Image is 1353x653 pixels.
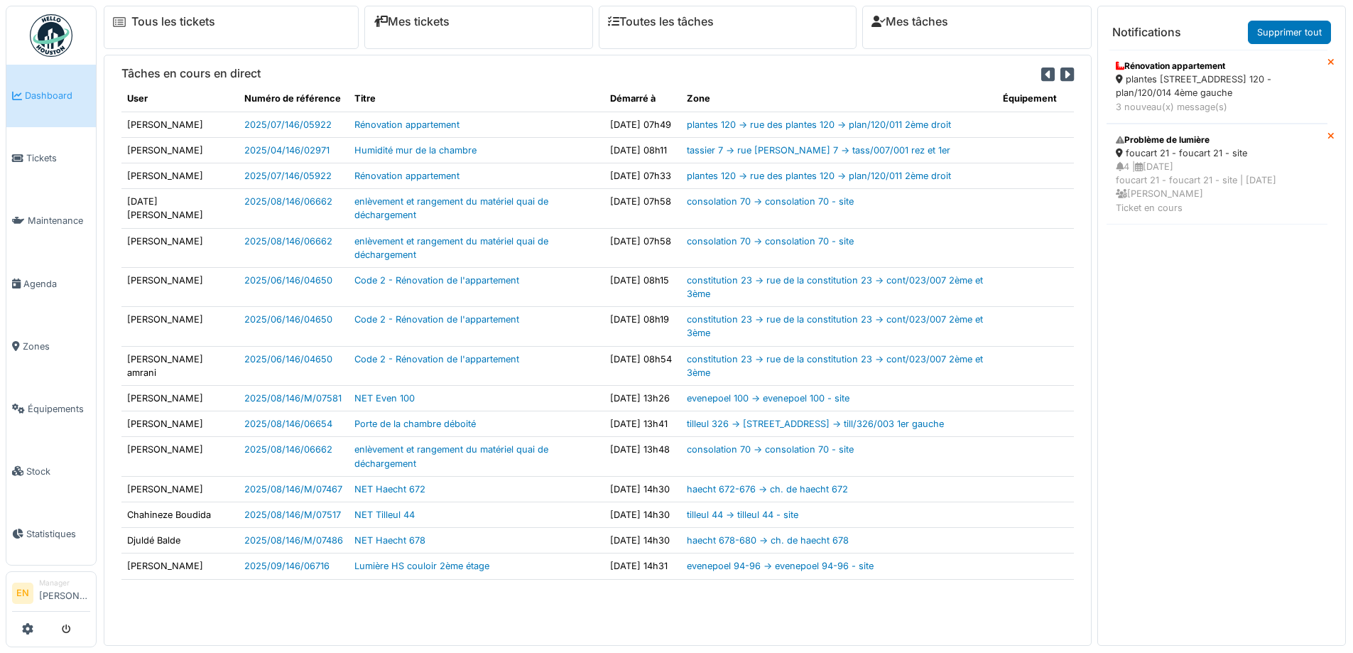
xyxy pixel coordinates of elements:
[121,346,239,385] td: [PERSON_NAME] amrani
[354,145,477,156] a: Humidité mur de la chambre
[131,15,215,28] a: Tous les tickets
[354,419,476,429] a: Porte de la chambre déboité
[687,393,849,404] a: evenepoel 100 -> evenepoel 100 - site
[349,86,604,112] th: Titre
[121,189,239,228] td: [DATE][PERSON_NAME]
[121,137,239,163] td: [PERSON_NAME]
[244,196,332,207] a: 2025/08/146/06662
[687,171,951,181] a: plantes 120 -> rue des plantes 120 -> plan/120/011 2ème droit
[374,15,450,28] a: Mes tickets
[604,112,681,137] td: [DATE] 07h49
[354,393,415,404] a: NET Even 100
[244,119,332,130] a: 2025/07/146/05922
[6,440,96,502] a: Stock
[1112,26,1181,39] h6: Notifications
[604,476,681,502] td: [DATE] 14h30
[39,578,90,608] li: [PERSON_NAME]
[687,509,798,520] a: tilleul 44 -> tilleul 44 - site
[26,527,90,541] span: Statistiques
[244,354,332,365] a: 2025/06/146/04650
[604,346,681,385] td: [DATE] 08h54
[681,86,997,112] th: Zone
[1107,50,1327,124] a: Rénovation appartement plantes [STREET_ADDRESS] 120 - plan/120/014 4ème gauche 3 nouveau(x) messa...
[6,65,96,127] a: Dashboard
[604,86,681,112] th: Démarré à
[25,89,90,102] span: Dashboard
[687,196,854,207] a: consolation 70 -> consolation 70 - site
[1116,100,1318,114] div: 3 nouveau(x) message(s)
[6,315,96,377] a: Zones
[354,354,519,365] a: Code 2 - Rénovation de l'appartement
[354,484,425,495] a: NET Haecht 672
[6,252,96,315] a: Agenda
[121,307,239,346] td: [PERSON_NAME]
[604,437,681,476] td: [DATE] 13h48
[687,354,983,378] a: constitution 23 -> rue de la constitution 23 -> cont/023/007 2ème et 3ème
[239,86,349,112] th: Numéro de référence
[244,145,330,156] a: 2025/04/146/02971
[604,411,681,437] td: [DATE] 13h41
[121,528,239,554] td: Djuldé Balde
[244,275,332,286] a: 2025/06/146/04650
[1116,146,1318,160] div: foucart 21 - foucart 21 - site
[6,190,96,252] a: Maintenance
[244,444,332,455] a: 2025/08/146/06662
[121,554,239,579] td: [PERSON_NAME]
[244,484,342,495] a: 2025/08/146/M/07467
[871,15,948,28] a: Mes tâches
[604,189,681,228] td: [DATE] 07h58
[121,437,239,476] td: [PERSON_NAME]
[1116,60,1318,72] div: Rénovation appartement
[354,196,548,220] a: enlèvement et rangement du matériel quai de déchargement
[997,86,1074,112] th: Équipement
[6,377,96,440] a: Équipements
[121,476,239,502] td: [PERSON_NAME]
[244,509,341,520] a: 2025/08/146/M/07517
[354,275,519,286] a: Code 2 - Rénovation de l'appartement
[604,228,681,267] td: [DATE] 07h58
[1248,21,1331,44] a: Supprimer tout
[28,402,90,416] span: Équipements
[1107,124,1327,225] a: Problème de lumière foucart 21 - foucart 21 - site 4 |[DATE]foucart 21 - foucart 21 - site | [DAT...
[604,163,681,188] td: [DATE] 07h33
[354,444,548,468] a: enlèvement et rangement du matériel quai de déchargement
[6,502,96,565] a: Statistiques
[39,578,90,588] div: Manager
[687,275,983,299] a: constitution 23 -> rue de la constitution 23 -> cont/023/007 2ème et 3ème
[127,93,148,104] span: translation missing: fr.shared.user
[687,236,854,247] a: consolation 70 -> consolation 70 - site
[687,314,983,338] a: constitution 23 -> rue de la constitution 23 -> cont/023/007 2ème et 3ème
[121,112,239,137] td: [PERSON_NAME]
[354,171,460,181] a: Rénovation appartement
[28,214,90,227] span: Maintenance
[687,535,849,546] a: haecht 678-680 -> ch. de haecht 678
[354,561,489,571] a: Lumière HS couloir 2ème étage
[30,14,72,57] img: Badge_color-CXgf-gQk.svg
[1116,72,1318,99] div: plantes [STREET_ADDRESS] 120 - plan/120/014 4ème gauche
[244,561,330,571] a: 2025/09/146/06716
[604,502,681,527] td: [DATE] 14h30
[12,578,90,612] a: EN Manager[PERSON_NAME]
[121,502,239,527] td: Chahineze Boudida
[354,119,460,130] a: Rénovation appartement
[121,228,239,267] td: [PERSON_NAME]
[244,171,332,181] a: 2025/07/146/05922
[354,509,415,520] a: NET Tilleul 44
[244,419,332,429] a: 2025/08/146/06654
[354,236,548,260] a: enlèvement et rangement du matériel quai de déchargement
[687,145,950,156] a: tassier 7 -> rue [PERSON_NAME] 7 -> tass/007/001 rez et 1er
[121,386,239,411] td: [PERSON_NAME]
[608,15,714,28] a: Toutes les tâches
[604,386,681,411] td: [DATE] 13h26
[604,267,681,306] td: [DATE] 08h15
[244,314,332,325] a: 2025/06/146/04650
[12,583,33,604] li: EN
[23,277,90,291] span: Agenda
[244,535,343,546] a: 2025/08/146/M/07486
[687,444,854,455] a: consolation 70 -> consolation 70 - site
[244,393,342,404] a: 2025/08/146/M/07581
[687,119,951,130] a: plantes 120 -> rue des plantes 120 -> plan/120/011 2ème droit
[121,411,239,437] td: [PERSON_NAME]
[687,561,874,571] a: evenepoel 94-96 -> evenepoel 94-96 - site
[354,314,519,325] a: Code 2 - Rénovation de l'appartement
